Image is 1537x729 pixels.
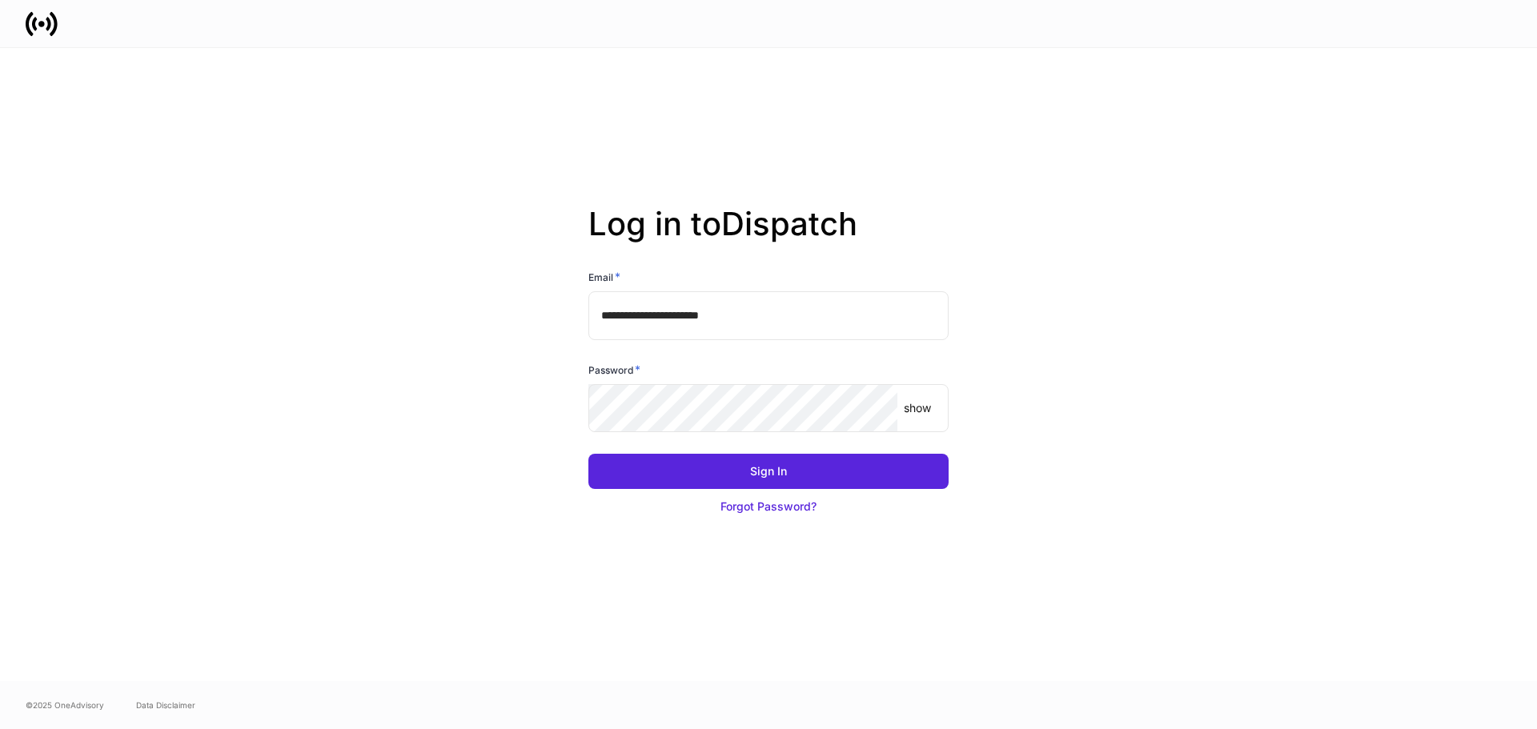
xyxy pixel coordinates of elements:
button: Sign In [588,454,949,489]
p: show [904,400,931,416]
span: © 2025 OneAdvisory [26,699,104,711]
a: Data Disclaimer [136,699,195,711]
div: Forgot Password? [720,499,817,515]
div: Sign In [750,463,787,479]
h6: Password [588,362,640,378]
button: Forgot Password? [588,489,949,524]
h2: Log in to Dispatch [588,205,949,269]
h6: Email [588,269,620,285]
